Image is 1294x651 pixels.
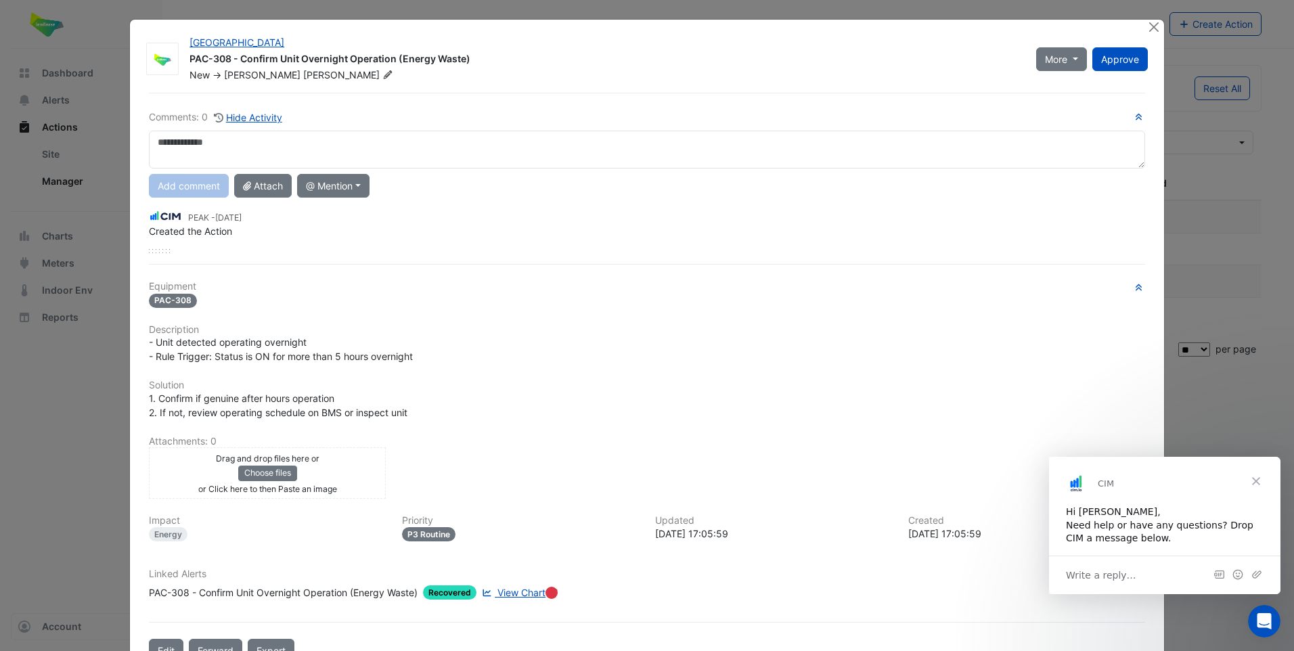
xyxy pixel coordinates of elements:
h6: Description [149,324,1145,336]
span: Created the Action [149,225,232,237]
button: Approve [1092,47,1148,71]
span: PAC-308 [149,294,197,308]
span: Recovered [423,585,476,600]
small: Drag and drop files here or [216,453,319,464]
span: Approve [1101,53,1139,65]
button: Hide Activity [213,110,283,125]
a: View Chart [479,585,545,600]
h6: Attachments: 0 [149,436,1145,447]
button: More [1036,47,1087,71]
h6: Created [908,515,1145,526]
h6: Impact [149,515,386,526]
span: -> [213,69,221,81]
div: Comments: 0 [149,110,283,125]
div: P3 Routine [402,527,455,541]
small: or Click here to then Paste an image [198,484,337,494]
img: CIM [149,209,183,224]
div: Tooltip anchor [545,587,558,599]
span: - Unit detected operating overnight - Rule Trigger: Status is ON for more than 5 hours overnight [149,336,413,362]
span: [PERSON_NAME] [224,69,300,81]
div: [DATE] 17:05:59 [908,526,1145,541]
div: [DATE] 17:05:59 [655,526,892,541]
span: More [1045,52,1067,66]
button: Attach [234,174,292,198]
button: Close [1147,20,1161,34]
button: Choose files [238,466,297,480]
h6: Solution [149,380,1145,391]
span: 1. Confirm if genuine after hours operation 2. If not, review operating schedule on BMS or inspec... [149,392,407,418]
iframe: Intercom live chat message [1049,457,1280,594]
div: PAC-308 - Confirm Unit Overnight Operation (Energy Waste) [149,585,418,600]
div: PAC-308 - Confirm Unit Overnight Operation (Energy Waste) [189,52,1020,68]
iframe: Intercom live chat [1248,605,1280,637]
h6: Equipment [149,281,1145,292]
h6: Priority [402,515,639,526]
span: View Chart [497,587,545,598]
a: [GEOGRAPHIC_DATA] [189,37,284,48]
span: [PERSON_NAME] [303,68,395,82]
h6: Updated [655,515,892,526]
span: New [189,69,210,81]
div: Energy [149,527,187,541]
span: 2025-08-10 17:05:59 [215,212,242,223]
h6: Linked Alerts [149,568,1145,580]
img: Lendlease Retail [147,53,178,66]
small: PEAK - [188,212,242,224]
button: @ Mention [297,174,370,198]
